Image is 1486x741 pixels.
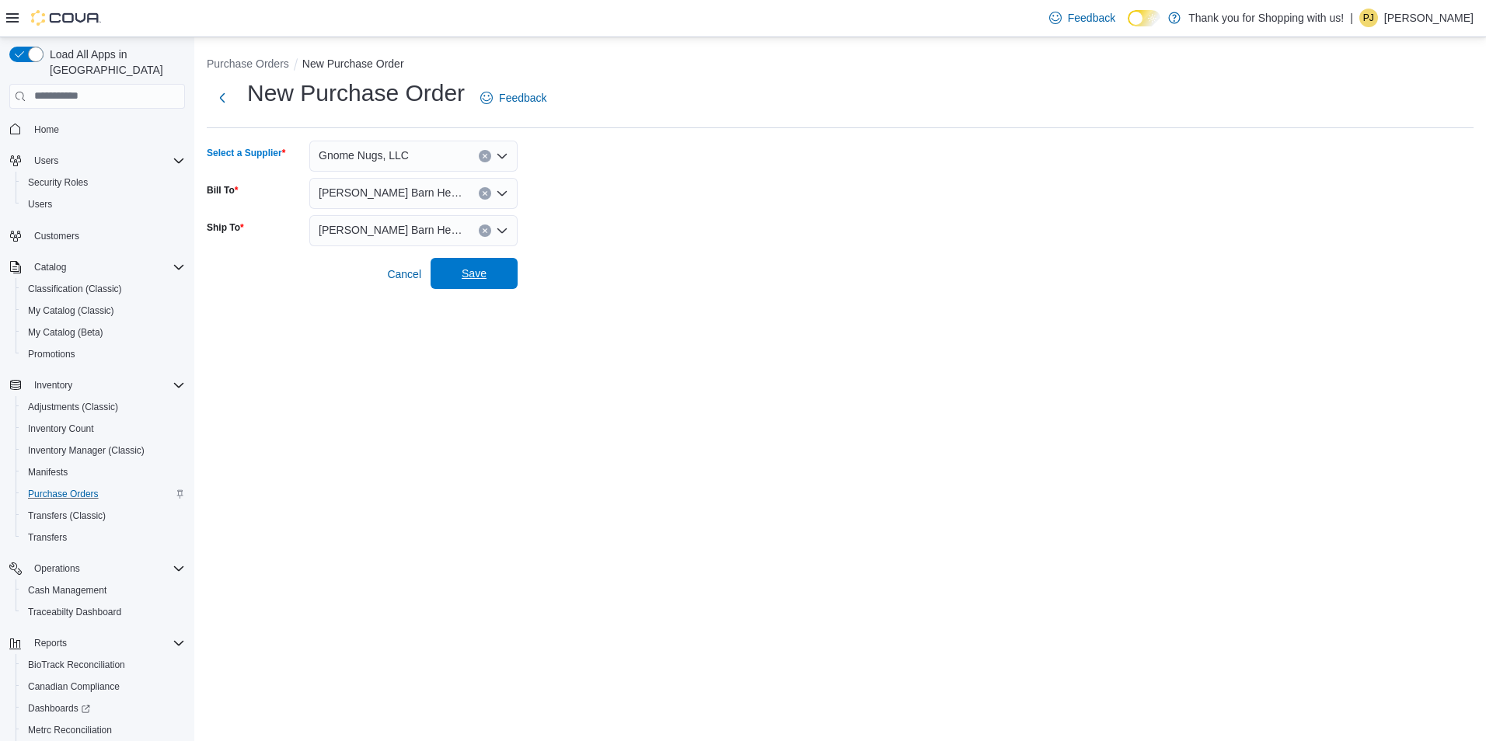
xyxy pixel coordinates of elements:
[44,47,185,78] span: Load All Apps in [GEOGRAPHIC_DATA]
[28,423,94,435] span: Inventory Count
[22,528,185,547] span: Transfers
[28,120,185,139] span: Home
[28,326,103,339] span: My Catalog (Beta)
[22,721,185,739] span: Metrc Reconciliation
[302,57,404,70] button: New Purchase Order
[22,485,105,503] a: Purchase Orders
[22,398,185,416] span: Adjustments (Classic)
[381,259,427,290] button: Cancel
[28,680,120,693] span: Canadian Compliance
[207,56,1474,75] nav: An example of EuiBreadcrumbs
[22,603,127,621] a: Traceabilty Dashboard
[28,151,65,170] button: Users
[34,155,58,167] span: Users
[22,441,185,460] span: Inventory Manager (Classic)
[34,230,79,242] span: Customers
[16,343,191,365] button: Promotions
[34,124,59,136] span: Home
[479,224,491,237] button: Clear input
[3,256,191,278] button: Catalog
[22,345,185,364] span: Promotions
[28,444,145,457] span: Inventory Manager (Classic)
[16,322,191,343] button: My Catalog (Beta)
[28,176,88,189] span: Security Roles
[207,147,285,159] label: Select a Supplier
[16,440,191,461] button: Inventory Manager (Classic)
[28,634,73,652] button: Reports
[16,654,191,676] button: BioTrack Reconciliation
[3,150,191,172] button: Users
[22,280,185,298] span: Classification (Classic)
[16,579,191,601] button: Cash Management
[207,221,244,234] label: Ship To
[1128,10,1160,26] input: Dark Mode
[319,183,463,202] span: [PERSON_NAME] Barn Herkimer
[22,195,185,214] span: Users
[16,601,191,623] button: Traceabilty Dashboard
[34,562,80,575] span: Operations
[28,120,65,139] a: Home
[1359,9,1378,27] div: Pushyan Jhaveri
[16,300,191,322] button: My Catalog (Classic)
[1350,9,1353,27] p: |
[499,90,546,106] span: Feedback
[22,173,94,192] a: Security Roles
[28,376,185,395] span: Inventory
[34,637,67,649] span: Reports
[22,323,110,342] a: My Catalog (Beta)
[16,483,191,505] button: Purchase Orders
[1188,9,1344,27] p: Thank you for Shopping with us!
[22,506,112,525] a: Transfers (Classic)
[462,266,487,281] span: Save
[16,278,191,300] button: Classification (Classic)
[28,376,78,395] button: Inventory
[28,151,185,170] span: Users
[22,463,74,482] a: Manifests
[22,581,113,600] a: Cash Management
[22,419,100,438] a: Inventory Count
[22,677,185,696] span: Canadian Compliance
[22,345,82,364] a: Promotions
[496,224,508,237] button: Open list of options
[207,82,238,113] button: Next
[22,301,185,320] span: My Catalog (Classic)
[479,187,491,200] button: Clear input
[22,603,185,621] span: Traceabilty Dashboard
[319,146,409,165] span: Gnome Nugs, LLC
[22,699,185,718] span: Dashboards
[207,57,289,70] button: Purchase Orders
[28,226,185,245] span: Customers
[207,184,238,197] label: Bill To
[247,78,465,109] h1: New Purchase Order
[28,283,122,295] span: Classification (Classic)
[16,396,191,418] button: Adjustments (Classic)
[22,677,126,696] a: Canadian Compliance
[34,379,72,391] span: Inventory
[28,466,68,478] span: Manifests
[22,323,185,342] span: My Catalog (Beta)
[22,173,185,192] span: Security Roles
[28,634,185,652] span: Reports
[28,198,52,210] span: Users
[22,528,73,547] a: Transfers
[1043,2,1121,33] a: Feedback
[22,656,185,674] span: BioTrack Reconciliation
[16,461,191,483] button: Manifests
[28,258,185,277] span: Catalog
[28,304,114,317] span: My Catalog (Classic)
[22,441,151,460] a: Inventory Manager (Classic)
[28,258,72,277] button: Catalog
[34,261,66,273] span: Catalog
[28,348,75,360] span: Promotions
[3,118,191,141] button: Home
[28,227,85,245] a: Customers
[1128,26,1128,27] span: Dark Mode
[22,280,128,298] a: Classification (Classic)
[16,172,191,193] button: Security Roles
[474,82,553,113] a: Feedback
[28,702,90,715] span: Dashboards
[22,506,185,525] span: Transfers (Classic)
[22,721,118,739] a: Metrc Reconciliation
[22,301,120,320] a: My Catalog (Classic)
[22,398,124,416] a: Adjustments (Classic)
